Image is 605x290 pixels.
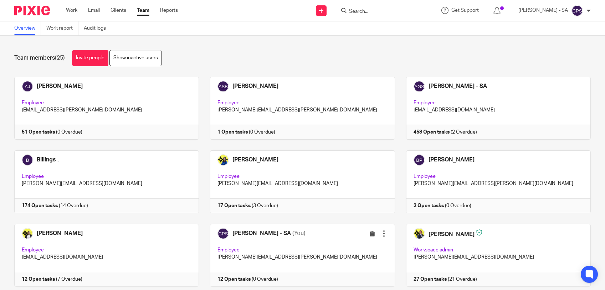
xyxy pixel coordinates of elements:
img: Pixie [14,6,50,15]
input: Search [348,9,412,15]
h1: Team members [14,54,65,62]
a: Team [137,7,149,14]
a: Show inactive users [109,50,162,66]
p: [PERSON_NAME] - SA [518,7,568,14]
a: Audit logs [84,21,111,35]
a: Clients [111,7,126,14]
span: (25) [55,55,65,61]
a: Overview [14,21,41,35]
a: Invite people [72,50,108,66]
span: Get Support [451,8,479,13]
img: svg%3E [571,5,583,16]
a: Reports [160,7,178,14]
a: Email [88,7,100,14]
a: Work [66,7,77,14]
a: Work report [46,21,78,35]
